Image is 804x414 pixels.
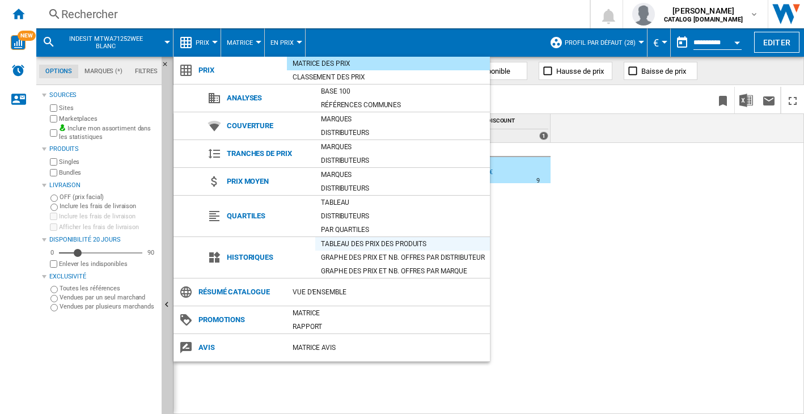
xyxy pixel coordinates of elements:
span: Historiques [221,250,315,265]
div: Par quartiles [315,224,490,235]
div: Références communes [315,99,490,111]
div: Base 100 [315,86,490,97]
div: Distributeurs [315,127,490,138]
div: Vue d'ensemble [287,286,490,298]
div: Graphe des prix et nb. offres par marque [315,265,490,277]
span: Avis [193,340,287,356]
div: Rapport [287,321,490,332]
div: Distributeurs [315,155,490,166]
div: Tableau des prix des produits [315,238,490,250]
div: Distributeurs [315,210,490,222]
div: Marques [315,169,490,180]
span: Résumé catalogue [193,284,287,300]
span: Prix moyen [221,174,315,189]
div: Marques [315,113,490,125]
div: Matrice des prix [287,58,490,69]
span: Analyses [221,90,315,106]
span: Quartiles [221,208,315,224]
span: Promotions [193,312,287,328]
span: Tranches de prix [221,146,315,162]
div: Matrice AVIS [287,342,490,353]
div: Graphe des prix et nb. offres par distributeur [315,252,490,263]
div: Distributeurs [315,183,490,194]
div: Marques [315,141,490,153]
div: Tableau [315,197,490,208]
span: Prix [193,62,287,78]
div: Classement des prix [287,71,490,83]
span: Couverture [221,118,315,134]
div: Matrice [287,307,490,319]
